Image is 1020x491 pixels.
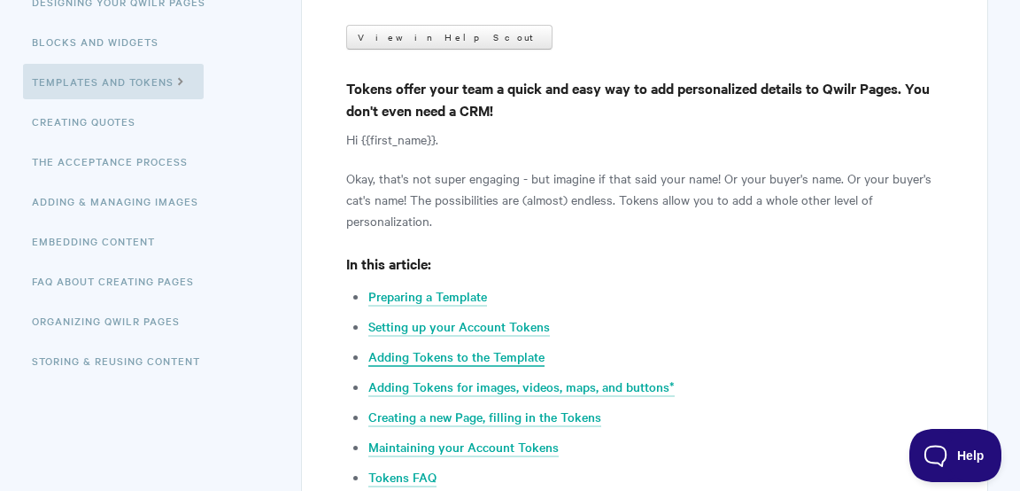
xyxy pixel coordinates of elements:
[368,408,601,427] a: Creating a new Page, filling in the Tokens
[368,378,675,397] a: Adding Tokens for images, videos, maps, and buttons*
[909,429,1002,482] iframe: Toggle Customer Support
[32,183,212,219] a: Adding & Managing Images
[32,104,149,139] a: Creating Quotes
[346,129,943,150] p: Hi {{first_name}}.
[346,77,943,121] h4: Tokens offer your team a quick and easy way to add personalized details to Qwilr Pages. You don't...
[368,287,487,307] a: Preparing a Template
[32,223,168,259] a: Embedding Content
[346,25,552,50] a: View in Help Scout
[32,144,201,179] a: The Acceptance Process
[368,438,559,457] a: Maintaining your Account Tokens
[368,347,545,367] a: Adding Tokens to the Template
[23,64,204,99] a: Templates and Tokens
[368,468,437,487] a: Tokens FAQ
[32,263,207,299] a: FAQ About Creating Pages
[346,253,943,275] h4: In this article:
[346,168,943,231] p: Okay, that's not super engaging - but imagine if that said your name! Or your buyer's name. Or yo...
[32,343,213,378] a: Storing & Reusing Content
[32,303,193,339] a: Organizing Qwilr Pages
[32,24,172,59] a: Blocks and Widgets
[368,317,550,337] a: Setting up your Account Tokens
